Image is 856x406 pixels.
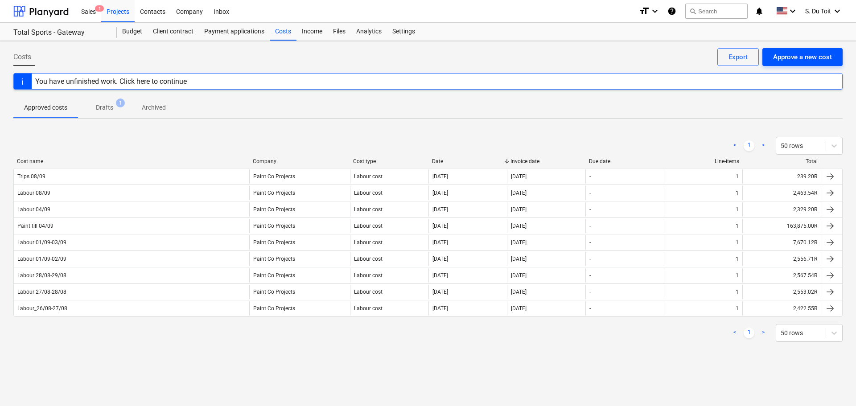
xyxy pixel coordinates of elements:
div: Labour cost [354,305,383,312]
div: [DATE] [432,289,448,295]
p: Archived [142,103,166,112]
div: Trips 08/09 [17,173,45,180]
div: 2,329.20R [742,202,821,217]
iframe: Chat Widget [811,363,856,406]
i: notifications [755,6,764,16]
div: Due date [589,158,660,164]
div: Labour cost [354,173,383,180]
div: Labour cost [354,190,383,196]
div: Paint Co Projects [253,239,295,246]
div: [DATE] [432,256,448,262]
div: Paint Co Projects [253,206,295,213]
div: Labour_26/08-27/08 [17,305,67,312]
a: Page 1 is your current page [744,328,754,338]
div: [DATE] [432,272,448,279]
div: Costs [270,23,296,41]
button: Export [717,48,759,66]
div: - [589,223,591,229]
a: Files [328,23,351,41]
div: - [589,289,591,295]
div: - [589,239,591,246]
div: 2,556.71R [742,252,821,266]
div: [DATE] [432,223,448,229]
p: Approved costs [24,103,67,112]
div: 1 [736,289,739,295]
a: Budget [117,23,148,41]
a: Client contract [148,23,199,41]
div: [DATE] [511,206,527,213]
div: Labour 01/09-03/09 [17,239,66,246]
div: [DATE] [511,256,527,262]
a: Next page [758,140,769,151]
div: 1 [736,223,739,229]
div: [DATE] [432,190,448,196]
div: [DATE] [511,305,527,312]
div: Paint Co Projects [253,305,295,312]
div: Labour cost [354,256,383,262]
div: Labour 28/08-29/08 [17,272,66,279]
div: Cost type [353,158,424,164]
div: Labour 01/09-02/09 [17,256,66,262]
div: 1 [736,305,739,312]
span: Costs [13,52,31,62]
div: - [589,272,591,279]
div: Labour 27/08-28/08 [17,289,66,295]
div: Labour 08/09 [17,190,50,196]
div: Line-items [667,158,739,164]
div: 1 [736,256,739,262]
span: search [689,8,696,15]
a: Previous page [729,140,740,151]
a: Payment applications [199,23,270,41]
div: Company [253,158,346,164]
div: 2,422.55R [742,301,821,316]
a: Next page [758,328,769,338]
p: Drafts [96,103,113,112]
span: 1 [116,98,125,107]
i: keyboard_arrow_down [650,6,660,16]
div: 7,670.12R [742,235,821,250]
a: Settings [387,23,420,41]
div: Total Sports - Gateway [13,28,106,37]
div: [DATE] [511,223,527,229]
div: Labour 04/09 [17,206,50,213]
div: 1 [736,173,739,180]
div: Labour cost [354,272,383,279]
div: 1 [736,206,739,213]
div: 2,567.54R [742,268,821,283]
i: keyboard_arrow_down [787,6,798,16]
div: [DATE] [511,272,527,279]
button: Approve a new cost [762,48,843,66]
div: 163,875.00R [742,219,821,233]
div: 1 [736,190,739,196]
div: 2,553.02R [742,285,821,299]
div: - [589,305,591,312]
div: Labour cost [354,206,383,213]
div: 239.20R [742,169,821,184]
div: Paint Co Projects [253,173,295,180]
div: You have unfinished work. Click here to continue [35,77,187,86]
div: Labour cost [354,239,383,246]
span: 1 [95,5,104,12]
i: keyboard_arrow_down [832,6,843,16]
div: - [589,173,591,180]
div: [DATE] [511,239,527,246]
div: Paint Co Projects [253,272,295,279]
a: Income [296,23,328,41]
div: Date [432,158,503,164]
div: Paint till 04/09 [17,223,53,229]
i: format_size [639,6,650,16]
div: Total [746,158,818,164]
div: - [589,190,591,196]
div: Paint Co Projects [253,256,295,262]
div: 2,463.54R [742,186,821,200]
div: Analytics [351,23,387,41]
div: Labour cost [354,223,383,229]
div: [DATE] [432,239,448,246]
div: [DATE] [511,289,527,295]
div: - [589,256,591,262]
